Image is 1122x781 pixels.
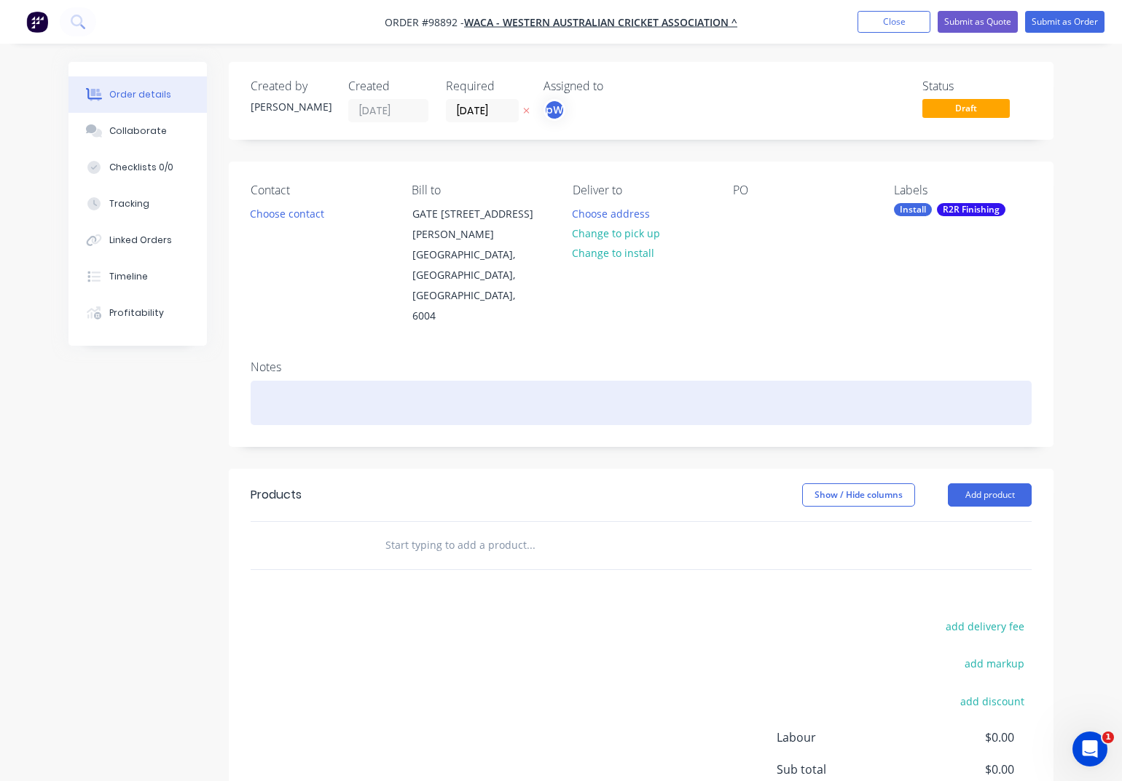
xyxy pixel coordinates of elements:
div: Timeline [109,270,148,283]
input: Start typing to add a product... [385,531,676,560]
button: Timeline [68,258,207,295]
div: Bill to [412,183,549,197]
div: Order details [109,88,171,101]
div: PO [733,183,871,197]
button: Tracking [68,186,207,222]
div: Created [348,79,428,93]
div: R2R Finishing [937,203,1005,216]
button: Choose contact [243,203,332,223]
button: add delivery fee [938,617,1032,636]
img: Factory [26,11,48,33]
div: Profitability [109,306,164,320]
div: Checklists 0/0 [109,161,173,174]
button: add discount [952,691,1032,710]
div: Created by [251,79,331,93]
div: [GEOGRAPHIC_DATA], [GEOGRAPHIC_DATA], [GEOGRAPHIC_DATA], 6004 [412,245,533,326]
iframe: Intercom live chat [1072,732,1107,766]
div: Labels [894,183,1032,197]
div: [PERSON_NAME] [251,99,331,114]
div: Status [922,79,1032,93]
button: Choose address [564,203,657,223]
button: Submit as Order [1025,11,1105,33]
button: Linked Orders [68,222,207,258]
div: Required [446,79,526,93]
button: Change to install [564,243,662,263]
div: Deliver to [573,183,710,197]
button: Close [858,11,930,33]
div: Notes [251,360,1032,374]
div: Contact [251,183,388,197]
button: Change to pick up [564,223,667,243]
span: Draft [922,99,1010,117]
div: GATE [STREET_ADDRESS][PERSON_NAME] [412,204,533,245]
button: Submit as Quote [938,11,1018,33]
div: Collaborate [109,124,167,138]
div: Assigned to [544,79,689,93]
span: 1 [1102,732,1114,743]
button: Checklists 0/0 [68,149,207,186]
a: WACA - Western Australian Cricket Association ^ [464,15,737,29]
div: Products [251,486,302,504]
button: Profitability [68,295,207,331]
span: $0.00 [906,761,1014,778]
div: Tracking [109,197,149,210]
span: Order #98892 - [385,15,464,29]
div: Linked Orders [109,234,172,247]
button: Add product [948,483,1032,507]
div: GATE [STREET_ADDRESS][PERSON_NAME][GEOGRAPHIC_DATA], [GEOGRAPHIC_DATA], [GEOGRAPHIC_DATA], 6004 [400,203,546,327]
span: Sub total [777,761,906,778]
span: $0.00 [906,729,1014,746]
button: Order details [68,76,207,113]
div: Install [894,203,932,216]
span: Labour [777,729,906,746]
button: Collaborate [68,113,207,149]
button: Show / Hide columns [802,483,915,507]
button: pW [544,99,565,121]
button: add markup [957,654,1032,673]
